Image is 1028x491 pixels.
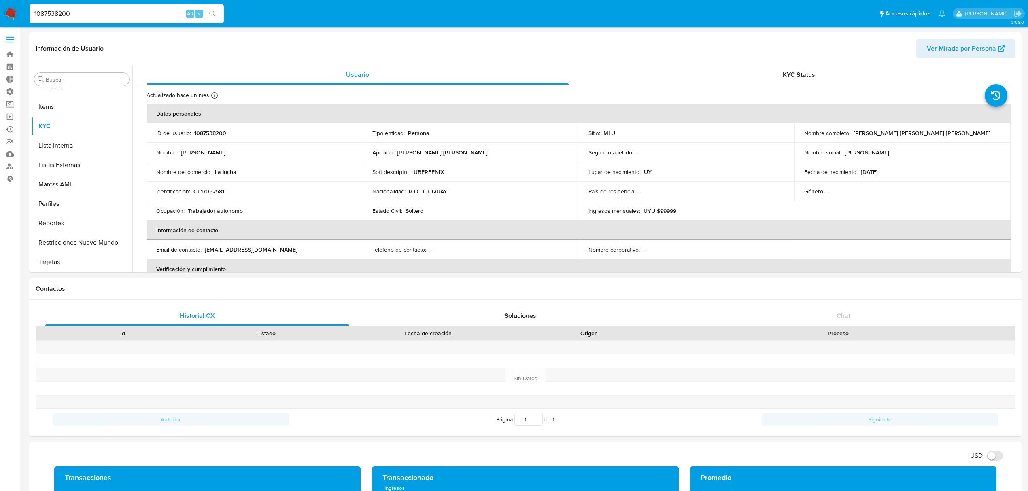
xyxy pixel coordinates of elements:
p: Fecha de nacimiento : [804,168,858,176]
p: - [828,188,829,195]
p: Nombre social : [804,149,841,156]
span: Accesos rápidos [885,9,930,18]
button: Buscar [38,76,44,83]
span: Usuario [346,70,369,79]
button: Lista Interna [31,136,132,155]
p: [PERSON_NAME] [181,149,225,156]
p: [DATE] [861,168,878,176]
p: La lucha [215,168,236,176]
button: Restricciones Nuevo Mundo [31,233,132,252]
span: Alt [187,10,193,17]
p: - [637,149,638,156]
span: Chat [837,311,850,320]
p: Nombre del comercio : [156,168,212,176]
button: Tarjetas [31,252,132,272]
div: Proceso [667,329,1009,337]
p: Estado Civil : [372,207,402,214]
div: Origen [522,329,656,337]
p: Identificación : [156,188,190,195]
button: Anterior [53,413,289,426]
p: Ingresos mensuales : [588,207,640,214]
p: Sitio : [588,129,600,137]
button: Items [31,97,132,116]
p: Nacionalidad : [372,188,406,195]
p: Género : [804,188,824,195]
p: Nombre corporativo : [588,246,640,253]
p: País de residencia : [588,188,635,195]
p: - [639,188,640,195]
p: 1087538200 [194,129,226,137]
p: [EMAIL_ADDRESS][DOMAIN_NAME] [205,246,297,253]
span: Ver Mirada por Persona [927,39,996,58]
a: Salir [1013,9,1022,18]
span: Historial CX [180,311,215,320]
p: - [429,246,431,253]
p: [PERSON_NAME] [845,149,889,156]
p: [PERSON_NAME] [PERSON_NAME] [PERSON_NAME] [854,129,990,137]
span: s [198,10,200,17]
p: Actualizado hace un mes [147,91,209,99]
button: Siguiente [762,413,998,426]
p: [PERSON_NAME] [PERSON_NAME] [397,149,488,156]
button: search-icon [204,8,221,19]
p: CI 17052581 [193,188,224,195]
span: KYC Status [783,70,815,79]
input: Buscar [46,76,126,83]
p: R O DEL QUAY [409,188,447,195]
p: ID de usuario : [156,129,191,137]
p: Nombre completo : [804,129,850,137]
th: Datos personales [147,104,1011,123]
p: MLU [603,129,615,137]
div: Id [56,329,189,337]
button: Reportes [31,214,132,233]
p: Teléfono de contacto : [372,246,426,253]
p: Email de contacto : [156,246,202,253]
button: Listas Externas [31,155,132,175]
button: Ver Mirada por Persona [916,39,1015,58]
h1: Contactos [36,285,1015,293]
button: Perfiles [31,194,132,214]
h1: Información de Usuario [36,44,104,53]
p: - [643,246,645,253]
span: Soluciones [504,311,536,320]
p: Persona [408,129,429,137]
p: UYU $99999 [644,207,676,214]
p: Soltero [406,207,423,214]
p: UY [644,168,652,176]
span: Página de [496,413,554,426]
button: Marcas AML [31,175,132,194]
button: KYC [31,116,132,136]
p: Lugar de nacimiento : [588,168,641,176]
p: Ocupación : [156,207,185,214]
p: Apellido : [372,149,394,156]
p: UBERFENIX [414,168,444,176]
p: Trabajador autonomo [188,207,243,214]
th: Información de contacto [147,220,1011,240]
a: Notificaciones [939,10,945,17]
input: Buscar usuario o caso... [30,8,224,19]
div: Estado [200,329,333,337]
span: 1 [552,415,554,423]
div: Fecha de creación [345,329,511,337]
p: Soft descriptor : [372,168,410,176]
p: Tipo entidad : [372,129,405,137]
th: Verificación y cumplimiento [147,259,1011,279]
p: Nombre : [156,149,178,156]
p: agustin.duran@mercadolibre.com [965,10,1011,17]
p: Segundo apellido : [588,149,633,156]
